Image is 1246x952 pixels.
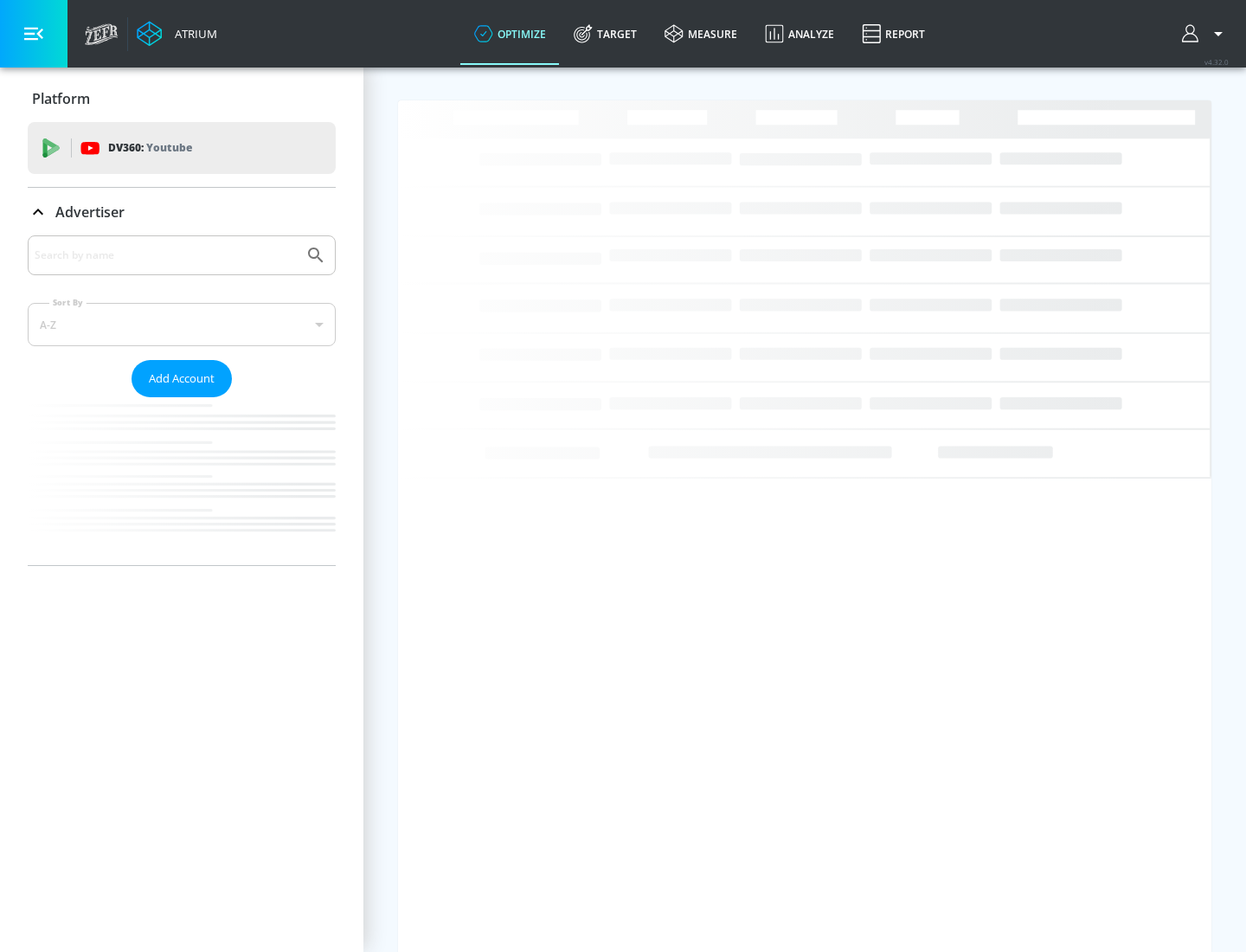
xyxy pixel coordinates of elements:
div: Atrium [168,26,217,42]
div: Advertiser [28,235,336,565]
label: Sort By [49,297,87,308]
div: Advertiser [28,188,336,236]
div: A-Z [28,303,336,346]
a: Atrium [137,21,217,47]
div: DV360: Youtube [28,122,336,174]
p: Platform [32,89,90,108]
a: measure [651,3,751,65]
div: Platform [28,74,336,123]
p: DV360: [108,138,192,158]
button: Add Account [132,360,232,397]
p: Youtube [146,138,192,157]
a: Analyze [751,3,848,65]
span: Add Account [149,369,215,389]
a: Report [848,3,939,65]
a: optimize [460,3,560,65]
a: Target [560,3,651,65]
input: Search by name [35,244,297,267]
nav: list of Advertiser [28,397,336,565]
span: v 4.32.0 [1204,57,1229,67]
p: Advertiser [55,203,125,222]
